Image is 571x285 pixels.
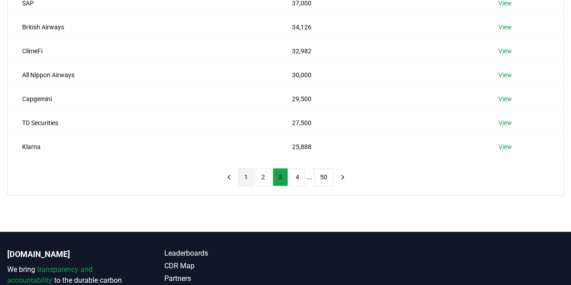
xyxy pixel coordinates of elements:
[277,87,484,111] td: 29,500
[255,168,271,186] button: 2
[277,39,484,63] td: 32,982
[307,172,312,182] li: ...
[164,273,285,284] a: Partners
[498,47,512,56] a: View
[8,111,277,135] td: TD Securities
[8,87,277,111] td: Capgemini
[238,168,254,186] button: 1
[7,265,93,285] span: transparency and accountability
[273,168,288,186] button: 3
[8,63,277,87] td: All Nippon Airways
[8,39,277,63] td: ClimeFi
[164,261,285,271] a: CDR Map
[8,15,277,39] td: British Airways
[277,135,484,159] td: 25,888
[164,248,285,259] a: Leaderboards
[498,94,512,103] a: View
[7,248,128,261] p: [DOMAIN_NAME]
[498,23,512,32] a: View
[290,168,305,186] button: 4
[277,15,484,39] td: 34,126
[314,168,333,186] button: 50
[277,111,484,135] td: 27,500
[498,70,512,79] a: View
[498,142,512,151] a: View
[498,118,512,127] a: View
[335,168,350,186] button: next page
[8,135,277,159] td: Klarna
[277,63,484,87] td: 30,000
[221,168,237,186] button: previous page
